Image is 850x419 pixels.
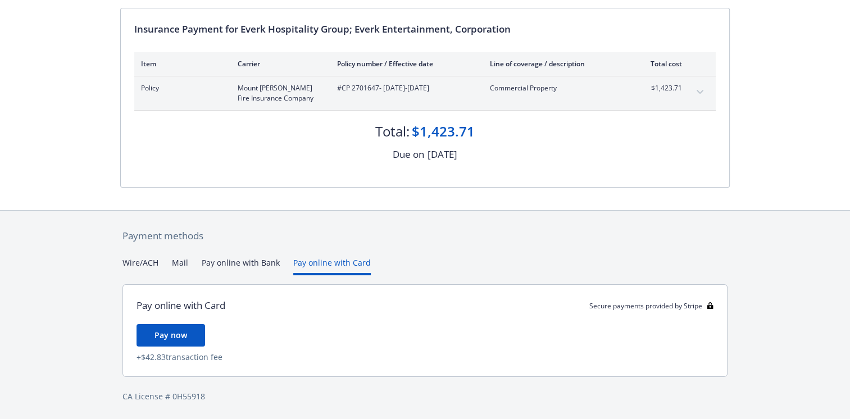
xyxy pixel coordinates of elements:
span: $1,423.71 [640,83,682,93]
span: Pay now [154,330,187,340]
button: Pay now [137,324,205,347]
button: Wire/ACH [122,257,158,275]
span: Policy [141,83,220,93]
div: Policy number / Effective date [337,59,472,69]
button: expand content [691,83,709,101]
div: Pay online with Card [137,298,225,313]
span: Mount [PERSON_NAME] Fire Insurance Company [238,83,319,103]
div: + $42.83 transaction fee [137,351,713,363]
div: CA License # 0H55918 [122,390,728,402]
div: Insurance Payment for Everk Hospitality Group; Everk Entertainment, Corporation [134,22,716,37]
div: PolicyMount [PERSON_NAME] Fire Insurance Company#CP 2701647- [DATE]-[DATE]Commercial Property$1,4... [134,76,716,110]
div: Secure payments provided by Stripe [589,301,713,311]
span: #CP 2701647 - [DATE]-[DATE] [337,83,472,93]
div: Total: [375,122,410,141]
span: Commercial Property [490,83,622,93]
div: $1,423.71 [412,122,475,141]
div: Total cost [640,59,682,69]
button: Pay online with Card [293,257,371,275]
div: Payment methods [122,229,728,243]
div: Carrier [238,59,319,69]
div: Line of coverage / description [490,59,622,69]
div: Item [141,59,220,69]
div: [DATE] [428,147,457,162]
div: Due on [393,147,424,162]
button: Pay online with Bank [202,257,280,275]
button: Mail [172,257,188,275]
